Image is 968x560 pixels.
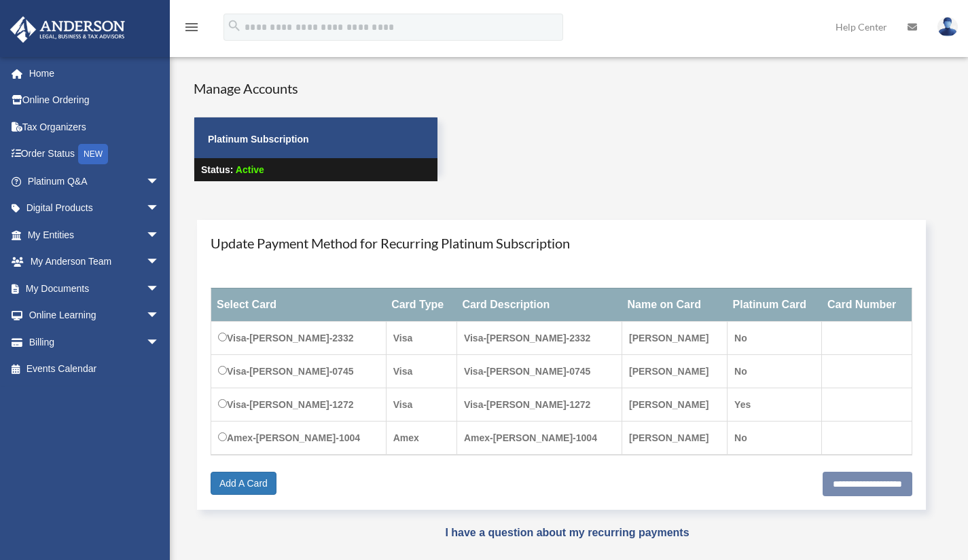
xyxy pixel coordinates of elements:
[211,234,912,253] h4: Update Payment Method for Recurring Platinum Subscription
[146,329,173,356] span: arrow_drop_down
[456,321,622,354] td: Visa-[PERSON_NAME]-2332
[728,288,822,321] th: Platinum Card
[10,60,180,87] a: Home
[728,321,822,354] td: No
[146,248,173,276] span: arrow_drop_down
[456,388,622,421] td: Visa-[PERSON_NAME]-1272
[386,421,456,455] td: Amex
[211,421,387,455] td: Amex-[PERSON_NAME]-1004
[456,288,622,321] th: Card Description
[183,24,200,35] a: menu
[146,221,173,249] span: arrow_drop_down
[10,248,180,276] a: My Anderson Teamarrow_drop_down
[78,144,108,164] div: NEW
[386,354,456,388] td: Visa
[211,288,387,321] th: Select Card
[211,354,387,388] td: Visa-[PERSON_NAME]-0745
[728,421,822,455] td: No
[10,221,180,248] a: My Entitiesarrow_drop_down
[211,472,276,495] a: Add A Card
[622,388,727,421] td: [PERSON_NAME]
[456,421,622,455] td: Amex-[PERSON_NAME]-1004
[194,79,438,98] h4: Manage Accounts
[822,288,912,321] th: Card Number
[622,321,727,354] td: [PERSON_NAME]
[146,195,173,223] span: arrow_drop_down
[445,527,689,538] a: I have a question about my recurring payments
[386,288,456,321] th: Card Type
[386,388,456,421] td: Visa
[10,329,180,356] a: Billingarrow_drop_down
[6,16,129,43] img: Anderson Advisors Platinum Portal
[10,302,180,329] a: Online Learningarrow_drop_down
[622,354,727,388] td: [PERSON_NAME]
[208,134,309,145] strong: Platinum Subscription
[211,321,387,354] td: Visa-[PERSON_NAME]-2332
[728,388,822,421] td: Yes
[456,354,622,388] td: Visa-[PERSON_NAME]-0745
[236,164,264,175] span: Active
[386,321,456,354] td: Visa
[937,17,958,37] img: User Pic
[146,275,173,303] span: arrow_drop_down
[622,421,727,455] td: [PERSON_NAME]
[201,164,233,175] strong: Status:
[10,356,180,383] a: Events Calendar
[146,302,173,330] span: arrow_drop_down
[146,168,173,195] span: arrow_drop_down
[622,288,727,321] th: Name on Card
[183,19,200,35] i: menu
[10,113,180,141] a: Tax Organizers
[728,354,822,388] td: No
[211,388,387,421] td: Visa-[PERSON_NAME]-1272
[10,195,180,222] a: Digital Productsarrow_drop_down
[10,141,180,168] a: Order StatusNEW
[10,87,180,114] a: Online Ordering
[10,275,180,302] a: My Documentsarrow_drop_down
[10,168,180,195] a: Platinum Q&Aarrow_drop_down
[227,18,242,33] i: search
